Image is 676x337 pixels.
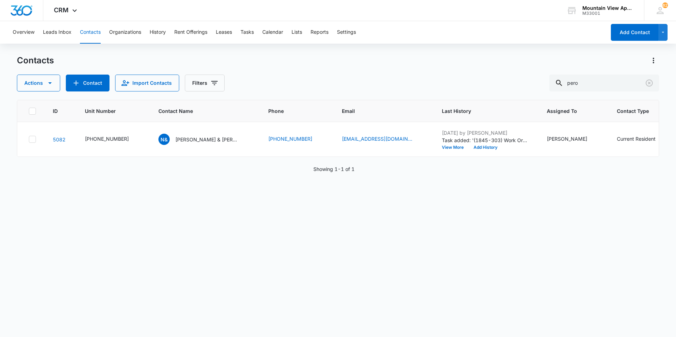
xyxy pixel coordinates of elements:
button: History [150,21,166,44]
span: 62 [662,2,668,8]
span: Last History [442,107,520,115]
h1: Contacts [17,55,54,66]
button: Lists [292,21,302,44]
div: notifications count [662,2,668,8]
button: Rent Offerings [174,21,207,44]
input: Search Contacts [549,75,659,91]
button: Calendar [262,21,283,44]
div: Assigned To - Kaitlyn Mendoza - Select to Edit Field [547,135,600,144]
a: Navigate to contact details page for Nathan & Lindsay (Morgan) Peroutka [53,136,65,142]
span: Contact Type [617,107,658,115]
button: Add History [469,145,502,150]
span: Assigned To [547,107,590,115]
span: Contact Name [158,107,241,115]
button: Leases [216,21,232,44]
button: Add Contact [66,75,109,91]
button: Clear [644,77,655,89]
a: [EMAIL_ADDRESS][DOMAIN_NAME] [342,135,412,142]
button: Filters [185,75,225,91]
span: CRM [54,6,69,14]
span: Unit Number [85,107,142,115]
p: Task added: '(1845-303) Work Order ' [442,136,530,144]
button: Actions [648,55,659,66]
button: Settings [337,21,356,44]
div: [PHONE_NUMBER] [85,135,129,142]
div: account name [582,5,634,11]
a: [PHONE_NUMBER] [268,135,312,142]
div: account id [582,11,634,16]
p: Showing 1-1 of 1 [313,165,355,173]
span: ID [53,107,58,115]
button: Reports [311,21,328,44]
button: Leads Inbox [43,21,71,44]
button: Actions [17,75,60,91]
span: Email [342,107,415,115]
button: Tasks [240,21,254,44]
div: Current Resident [617,135,656,142]
button: Contacts [80,21,101,44]
button: Import Contacts [115,75,179,91]
button: Organizations [109,21,141,44]
p: [DATE] by [PERSON_NAME] [442,129,530,136]
span: N& [158,134,170,145]
div: Contact Type - Current Resident - Select to Edit Field [617,135,668,144]
div: Contact Name - Nathan & Lindsay (Morgan) Peroutka - Select to Edit Field [158,134,251,145]
div: Email - nbigus@gmail.com - Select to Edit Field [342,135,425,144]
div: Phone - (515) 686-1549 - Select to Edit Field [268,135,325,144]
div: [PERSON_NAME] [547,135,587,142]
button: Add Contact [611,24,658,41]
button: View More [442,145,469,150]
div: Unit Number - 545-1845-303 - Select to Edit Field [85,135,142,144]
span: Phone [268,107,315,115]
p: [PERSON_NAME] & [PERSON_NAME] ([PERSON_NAME]) [PERSON_NAME] [175,136,239,143]
button: Overview [13,21,35,44]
